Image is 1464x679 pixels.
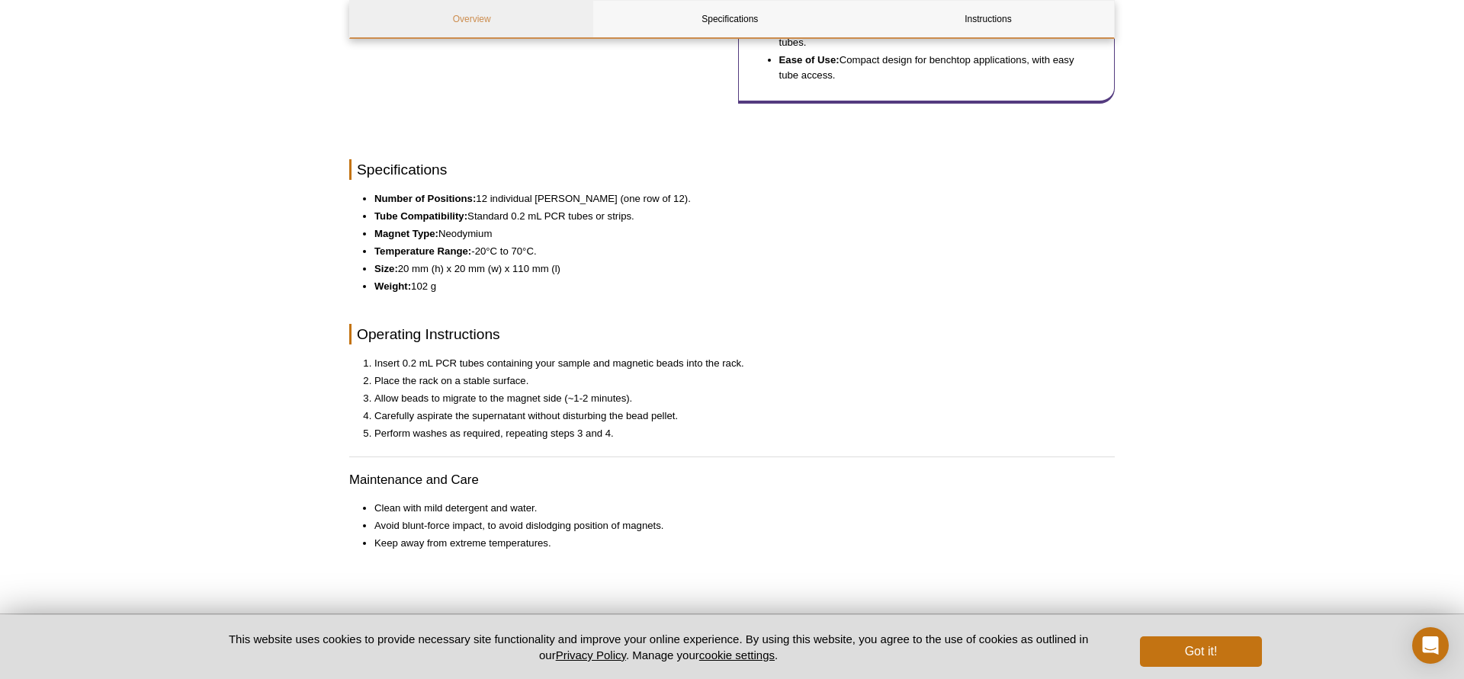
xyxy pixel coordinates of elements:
strong: Weight: [374,280,411,292]
a: Specifications [608,1,852,37]
strong: Ease of Use: [779,54,840,66]
li: 12 individual [PERSON_NAME] (one row of 12). [374,191,1100,207]
strong: Size: [374,263,398,274]
li: -20°C to 70°C. [374,244,1100,259]
strong: Magnet Type: [374,228,438,239]
li: Perform washes as required, repeating steps 3 and 4. [374,426,1100,441]
h2: Operating Instructions [349,324,1115,344]
h2: Specifications [349,159,1115,180]
li: Keep away from extreme temperatures. [374,536,1100,551]
p: This website uses cookies to provide necessary site functionality and improve your online experie... [202,631,1115,663]
a: Overview [350,1,593,37]
li: Compact design for benchtop applications, with easy tube access. [779,53,1084,83]
li: Place the rack on a stable surface. [374,373,1100,389]
strong: Tube Compatibility: [374,210,467,222]
h3: Maintenance and Care [349,471,1115,489]
li: Clean with mild detergent and water. [374,501,1100,516]
li: Insert 0.2 mL PCR tubes containing your sample and magnetic beads into the rack. [374,356,1100,371]
li: Standard 0.2 mL PCR tubes or strips. [374,209,1100,224]
button: Got it! [1140,636,1262,667]
li: 20 mm (h) x 20 mm (w) x 110 mm (l) [374,261,1100,277]
li: Avoid blunt-force impact, to avoid dislodging position of magnets. [374,518,1100,533]
li: Carefully aspirate the supernatant without disturbing the bead pellet. [374,408,1100,424]
div: Open Intercom Messenger [1412,627,1449,664]
li: 102 g [374,279,1100,294]
button: cookie settings [699,649,775,661]
strong: Number of Positions: [374,193,476,204]
strong: Temperature Range: [374,245,471,257]
li: Allow beads to migrate to the magnet side (~1-2 minutes). [374,391,1100,406]
li: Neodymium [374,226,1100,242]
a: Instructions [866,1,1109,37]
a: Privacy Policy [556,649,626,661]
